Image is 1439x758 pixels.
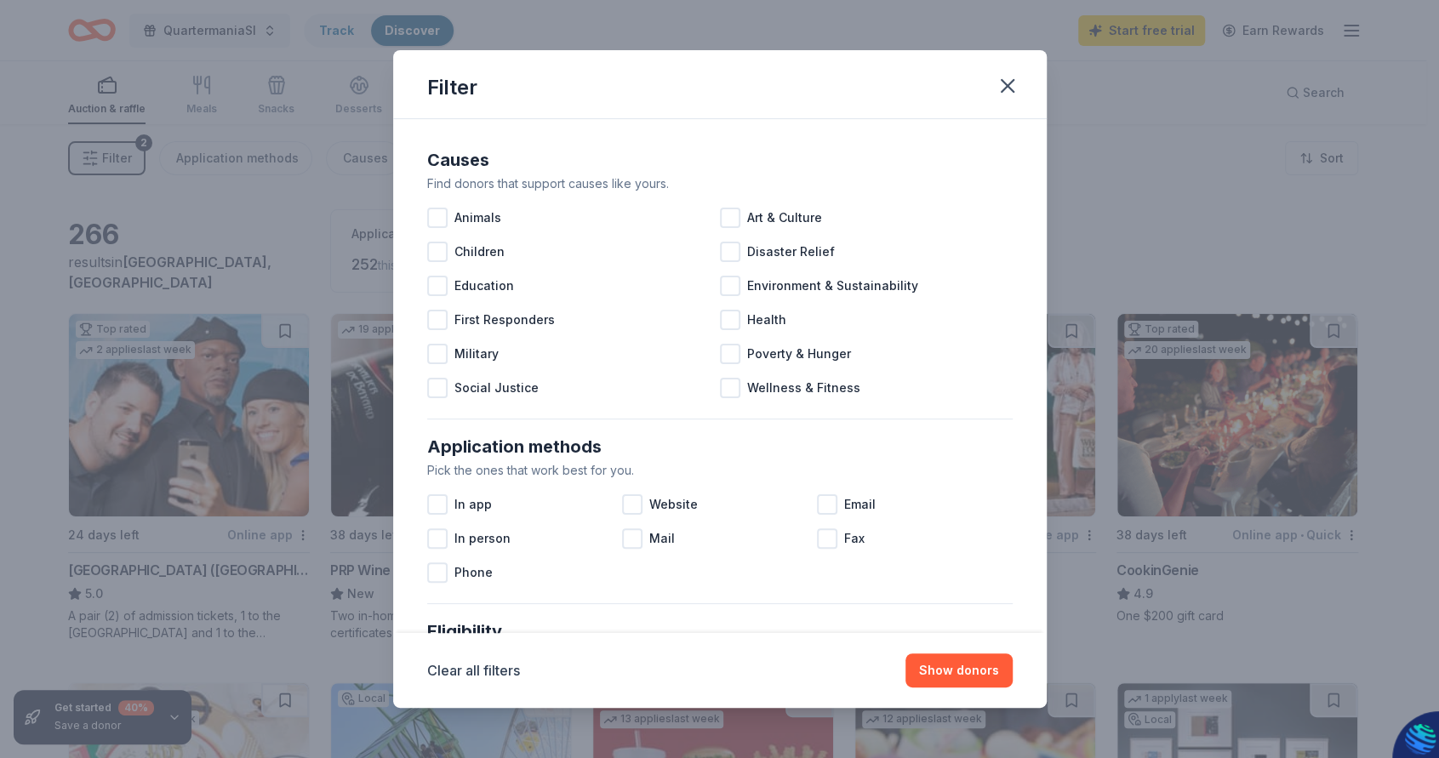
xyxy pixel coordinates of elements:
[747,310,786,330] span: Health
[427,74,477,101] div: Filter
[454,242,505,262] span: Children
[747,242,835,262] span: Disaster Relief
[454,310,555,330] span: First Responders
[454,344,499,364] span: Military
[454,528,511,549] span: In person
[649,494,698,515] span: Website
[427,460,1013,481] div: Pick the ones that work best for you.
[844,494,876,515] span: Email
[747,378,860,398] span: Wellness & Fitness
[427,618,1013,645] div: Eligibility
[747,208,822,228] span: Art & Culture
[427,146,1013,174] div: Causes
[427,660,520,681] button: Clear all filters
[454,276,514,296] span: Education
[844,528,865,549] span: Fax
[454,208,501,228] span: Animals
[649,528,675,549] span: Mail
[427,174,1013,194] div: Find donors that support causes like yours.
[905,653,1013,687] button: Show donors
[454,378,539,398] span: Social Justice
[454,562,493,583] span: Phone
[747,276,918,296] span: Environment & Sustainability
[454,494,492,515] span: In app
[747,344,851,364] span: Poverty & Hunger
[427,433,1013,460] div: Application methods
